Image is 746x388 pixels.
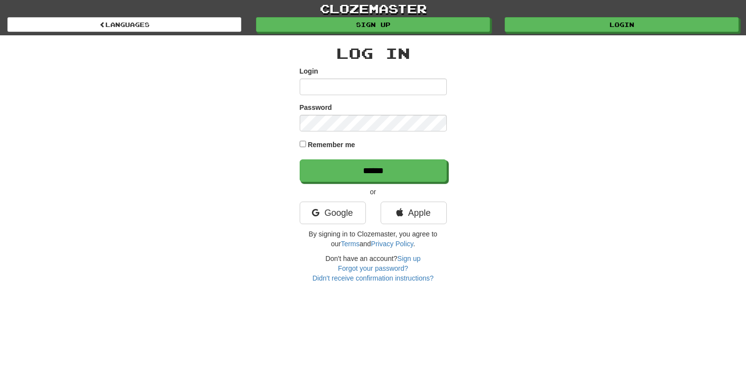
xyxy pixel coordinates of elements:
a: Didn't receive confirmation instructions? [312,274,434,282]
a: Terms [341,240,360,248]
a: Sign up [397,255,420,262]
a: Sign up [256,17,490,32]
div: Don't have an account? [300,254,447,283]
label: Remember me [308,140,355,150]
a: Forgot your password? [338,264,408,272]
a: Apple [381,202,447,224]
label: Login [300,66,318,76]
p: By signing in to Clozemaster, you agree to our and . [300,229,447,249]
a: Privacy Policy [371,240,413,248]
label: Password [300,103,332,112]
a: Google [300,202,366,224]
a: Login [505,17,739,32]
a: Languages [7,17,241,32]
p: or [300,187,447,197]
h2: Log In [300,45,447,61]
